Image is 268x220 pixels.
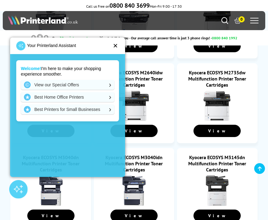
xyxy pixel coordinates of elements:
a: View [110,125,157,137]
div: ✕ [113,43,118,49]
a: View [110,40,157,52]
img: Kyocera ECOSYS M2640idw Multifunction Printer Toner Cartridges [119,90,149,121]
span: - Our average call answer time is just 3 phone rings! - [129,36,237,40]
a: View [193,40,240,52]
span: 0800 840 1992 [212,36,237,40]
a: Kyocera ECOSYS M3145dn Multifunction Printer Toner Cartridges [188,154,246,173]
a: View [193,125,240,137]
span: 0 [239,16,245,22]
span: 30+ printer experts [59,36,89,40]
p: Your Printerland Assistant [27,41,76,50]
strong: Welcome! [21,66,41,71]
a: Kyocera ECOSYS M2640idw Multifunction Printer Toner Cartridges [105,69,163,88]
a: Kyocera ECOSYS M2735dw Multifunction Printer Toner Cartridges [188,69,246,88]
a: Search [221,17,228,24]
p: I'm here to make your shopping experience smoother. [21,66,114,77]
b: 0800 840 3699 [109,2,150,10]
a: 0 [234,17,241,24]
a: Printerland Logo [8,15,134,26]
a: View our Special Offers [21,80,114,90]
img: Kyocera ECOSYS M3040dn Multifunction Printer Toner Cartridges [36,175,66,206]
a: 0800 840 3699 [109,4,150,9]
img: Kyocera ECOSYS M3040idn Multifunction Printer Toner Cartridges [119,175,149,206]
a: Best Printers for Small Businesses [21,104,114,114]
img: Kyocera ECOSYS M3145dn Multifunction Printer Toner Cartridges [202,175,232,206]
img: printerland-launcher.png [16,41,25,50]
img: Kyocera ECOSYS M2735dw Multifunction Printer Toner Cartridges [202,90,232,121]
a: Best Home Office Printers [21,92,114,102]
img: Printerland Logo [8,15,78,25]
span: Over are waiting to talk to you [52,36,128,40]
a: Kyocera ECOSYS M3040idn Multifunction Printer Toner Cartridges [105,154,163,173]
